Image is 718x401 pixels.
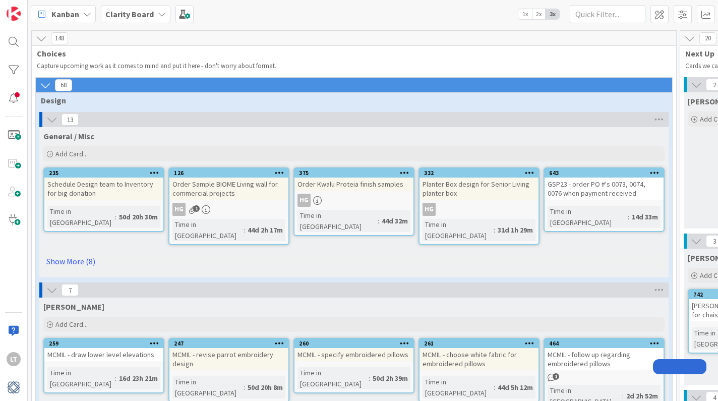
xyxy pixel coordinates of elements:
[570,5,645,23] input: Quick Filter...
[294,339,413,361] div: 260MCMIL - specify embroidered pillows
[37,48,664,59] span: Choices
[494,224,495,236] span: :
[169,203,288,216] div: HG
[43,302,104,312] span: MCMIL McMillon
[294,168,413,191] div: 375Order Kwalu Proteia finish samples
[546,9,559,19] span: 3x
[174,340,288,347] div: 247
[545,348,664,370] div: MCMIL - follow up regarding embroidered pillows
[299,340,413,347] div: 260
[44,339,163,348] div: 259
[193,205,200,212] span: 1
[420,203,538,216] div: HG
[62,284,79,296] span: 7
[169,178,288,200] div: Order Sample BIOME Living wall for commercial projects
[494,382,495,393] span: :
[297,194,311,207] div: HG
[47,206,115,228] div: Time in [GEOGRAPHIC_DATA]
[297,367,369,389] div: Time in [GEOGRAPHIC_DATA]
[116,211,160,222] div: 50d 20h 30m
[294,194,413,207] div: HG
[7,380,21,394] img: avatar
[495,224,535,236] div: 31d 1h 29m
[169,168,288,178] div: 126
[378,215,379,226] span: :
[294,348,413,361] div: MCMIL - specify embroidered pillows
[115,373,116,384] span: :
[548,206,628,228] div: Time in [GEOGRAPHIC_DATA]
[37,62,656,70] p: Capture upcoming work as it comes to mind and put it here - don't worry about format.
[424,169,538,177] div: 332
[51,8,79,20] span: Kanban
[244,224,245,236] span: :
[545,178,664,200] div: GSP23 - order PO #'s 0073, 0074, 0076 when payment received
[297,210,378,232] div: Time in [GEOGRAPHIC_DATA]
[47,367,115,389] div: Time in [GEOGRAPHIC_DATA]
[105,9,154,19] b: Clarity Board
[545,168,664,200] div: 643GSP23 - order PO #'s 0073, 0074, 0076 when payment received
[169,168,288,200] div: 126Order Sample BIOME Living wall for commercial projects
[174,169,288,177] div: 126
[379,215,410,226] div: 44d 32m
[423,376,494,398] div: Time in [GEOGRAPHIC_DATA]
[49,340,163,347] div: 259
[43,131,94,141] span: General / Misc
[43,253,665,269] a: Show More (8)
[629,211,661,222] div: 14d 33m
[299,169,413,177] div: 375
[495,382,535,393] div: 44d 5h 12m
[294,339,413,348] div: 260
[549,340,664,347] div: 464
[172,376,244,398] div: Time in [GEOGRAPHIC_DATA]
[115,211,116,222] span: :
[172,219,244,241] div: Time in [GEOGRAPHIC_DATA]
[172,203,186,216] div: HG
[420,168,538,200] div: 332Planter Box design for Senior Living planter box
[169,339,288,348] div: 247
[423,219,494,241] div: Time in [GEOGRAPHIC_DATA]
[7,352,21,366] div: LT
[370,373,410,384] div: 50d 2h 39m
[7,7,21,21] img: Visit kanbanzone.com
[545,168,664,178] div: 643
[245,224,285,236] div: 44d 2h 17m
[420,339,538,370] div: 261MCMIL - choose white fabric for embroidered pillows
[55,320,88,329] span: Add Card...
[62,113,79,126] span: 13
[116,373,160,384] div: 16d 23h 21m
[423,203,436,216] div: HG
[420,168,538,178] div: 332
[55,79,72,91] span: 68
[420,348,538,370] div: MCMIL - choose white fabric for embroidered pillows
[294,168,413,178] div: 375
[545,339,664,348] div: 464
[169,348,288,370] div: MCMIL - revise parrot embroidery design
[545,339,664,370] div: 464MCMIL - follow up regarding embroidered pillows
[55,149,88,158] span: Add Card...
[244,382,245,393] span: :
[424,340,538,347] div: 261
[553,373,559,380] span: 1
[44,178,163,200] div: Schedule Design team to Inventory for big donation
[294,178,413,191] div: Order Kwalu Proteia finish samples
[628,211,629,222] span: :
[49,169,163,177] div: 235
[518,9,532,19] span: 1x
[44,339,163,361] div: 259MCMIL - draw lower level elevations
[169,339,288,370] div: 247MCMIL - revise parrot embroidery design
[44,348,163,361] div: MCMIL - draw lower level elevations
[549,169,664,177] div: 643
[41,95,660,105] span: Design
[420,178,538,200] div: Planter Box design for Senior Living planter box
[369,373,370,384] span: :
[532,9,546,19] span: 2x
[44,168,163,178] div: 235
[245,382,285,393] div: 50d 20h 8m
[51,32,68,44] span: 148
[420,339,538,348] div: 261
[44,168,163,200] div: 235Schedule Design team to Inventory for big donation
[699,32,716,44] span: 20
